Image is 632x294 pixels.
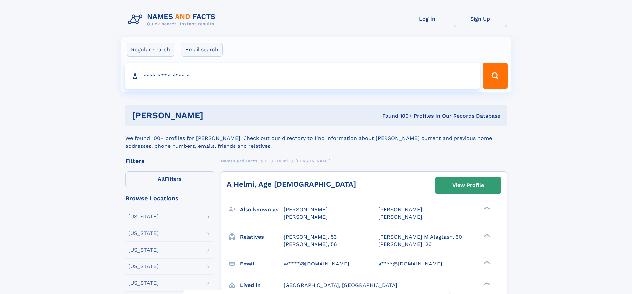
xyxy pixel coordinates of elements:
[240,204,284,215] h3: Also known as
[275,159,288,163] span: Helmi
[265,159,268,163] span: H
[125,126,507,150] div: We found 100+ profiles for [PERSON_NAME]. Check out our directory to find information about [PERS...
[452,178,484,193] div: View Profile
[378,241,432,248] a: [PERSON_NAME], 26
[378,206,422,213] span: [PERSON_NAME]
[240,231,284,243] h3: Relatives
[275,157,288,165] a: Helmi
[483,63,507,89] button: Search Button
[240,258,284,269] h3: Email
[378,214,422,220] span: [PERSON_NAME]
[435,177,501,193] a: View Profile
[125,63,480,89] input: search input
[482,233,490,237] div: ❯
[378,233,462,241] a: [PERSON_NAME] M Alagtash, 60
[158,176,165,182] span: All
[240,280,284,291] h3: Lived in
[401,11,454,27] a: Log In
[125,195,214,201] div: Browse Locations
[227,180,356,188] a: A Helmi, Age [DEMOGRAPHIC_DATA]
[295,159,331,163] span: [PERSON_NAME]
[482,281,490,286] div: ❯
[284,206,328,213] span: [PERSON_NAME]
[284,214,328,220] span: [PERSON_NAME]
[125,158,214,164] div: Filters
[125,171,214,187] label: Filters
[293,112,500,120] div: Found 100+ Profiles In Our Records Database
[128,247,159,253] div: [US_STATE]
[125,11,221,29] img: Logo Names and Facts
[128,264,159,269] div: [US_STATE]
[128,280,159,286] div: [US_STATE]
[284,282,397,288] span: [GEOGRAPHIC_DATA], [GEOGRAPHIC_DATA]
[127,43,174,57] label: Regular search
[454,11,507,27] a: Sign Up
[128,231,159,236] div: [US_STATE]
[482,260,490,264] div: ❯
[482,206,490,210] div: ❯
[132,111,293,120] h1: [PERSON_NAME]
[221,157,257,165] a: Names and Facts
[181,43,223,57] label: Email search
[265,157,268,165] a: H
[284,241,337,248] a: [PERSON_NAME], 56
[128,214,159,219] div: [US_STATE]
[284,233,337,241] a: [PERSON_NAME], 53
